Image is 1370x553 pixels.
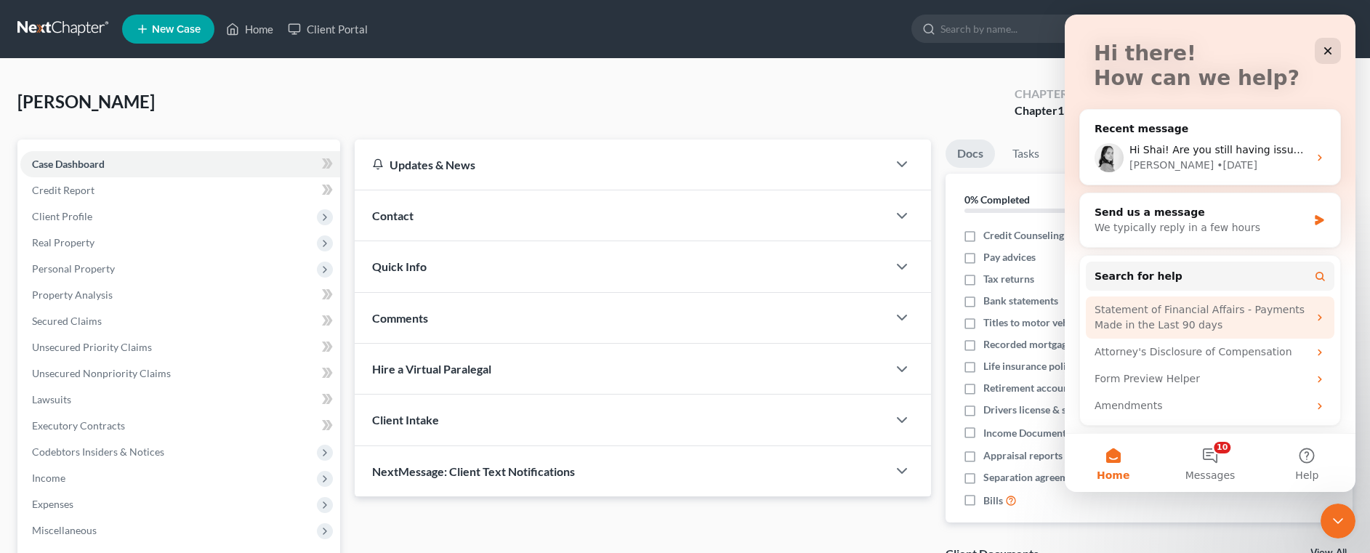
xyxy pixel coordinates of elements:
div: Form Preview Helper [30,357,243,372]
a: Property Analysis [20,282,340,308]
span: Expenses [32,498,73,510]
span: Client Intake [372,413,439,427]
span: Recorded mortgages and deeds [983,337,1124,352]
span: Unsecured Priority Claims [32,341,152,353]
div: • [DATE] [152,143,193,158]
input: Search by name... [940,15,1073,42]
span: Titles to motor vehicles [983,315,1089,330]
span: Income [32,472,65,484]
div: Send us a messageWe typically reply in a few hours [15,178,276,233]
div: We typically reply in a few hours [30,206,243,221]
span: Home [32,456,65,466]
span: Messages [121,456,171,466]
span: Tax returns [983,272,1034,286]
a: Secured Claims [20,308,340,334]
div: Chapter [1015,102,1071,119]
a: Events [1057,140,1114,168]
span: Secured Claims [32,315,102,327]
span: Separation agreements or decrees of divorces [983,470,1189,485]
a: Home [219,16,281,42]
span: Case Dashboard [32,158,105,170]
div: Amendments [30,384,243,399]
iframe: Intercom live chat [1065,15,1355,492]
span: Hire a Virtual Paralegal [372,362,491,376]
a: Unsecured Nonpriority Claims [20,360,340,387]
span: Executory Contracts [32,419,125,432]
span: Appraisal reports [983,448,1063,463]
span: Help [230,456,254,466]
span: Quick Info [372,259,427,273]
span: Property Analysis [32,288,113,301]
a: Tasks [1001,140,1051,168]
div: Send us a message [30,190,243,206]
div: Chapter [1015,86,1071,102]
span: NextMessage: Client Text Notifications [372,464,575,478]
span: Lawsuits [32,393,71,405]
span: Credit Counseling Certificate [983,228,1113,243]
span: Codebtors Insiders & Notices [32,445,164,458]
button: Help [194,419,291,477]
button: Messages [97,419,193,477]
a: Executory Contracts [20,413,340,439]
span: Income Documents [983,426,1071,440]
button: Search for help [21,247,270,276]
div: Close [250,23,276,49]
span: Search for help [30,254,118,270]
div: Updates & News [372,157,869,172]
a: Lawsuits [20,387,340,413]
span: Contact [372,209,414,222]
a: Credit Report [20,177,340,203]
span: Real Property [32,236,94,249]
div: Statement of Financial Affairs - Payments Made in the Last 90 days [21,282,270,324]
strong: 0% Completed [964,193,1030,206]
div: Form Preview Helper [21,351,270,378]
div: Attorney's Disclosure of Compensation [30,330,243,345]
div: Attorney's Disclosure of Compensation [21,324,270,351]
iframe: Intercom live chat [1321,504,1355,538]
span: New Case [152,24,201,35]
span: Retirement account statements [983,381,1124,395]
a: Docs [946,140,995,168]
div: Amendments [21,378,270,405]
span: Client Profile [32,210,92,222]
span: Drivers license & social security card [983,403,1149,417]
span: Personal Property [32,262,115,275]
span: 13 [1057,103,1071,117]
span: Comments [372,311,428,325]
a: Case Dashboard [20,151,340,177]
span: Miscellaneous [32,524,97,536]
div: [PERSON_NAME] [65,143,149,158]
span: [PERSON_NAME] [17,91,155,112]
span: Bills [983,493,1003,508]
div: Statement of Financial Affairs - Payments Made in the Last 90 days [30,288,243,318]
span: Hi Shai! Are you still having issues with this? Please let me know and I am happy to assist! [65,129,527,141]
a: Unsecured Priority Claims [20,334,340,360]
span: Credit Report [32,184,94,196]
span: Pay advices [983,250,1036,265]
span: Bank statements [983,294,1058,308]
a: Client Portal [281,16,375,42]
span: Life insurance policies [983,359,1084,374]
span: Unsecured Nonpriority Claims [32,367,171,379]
